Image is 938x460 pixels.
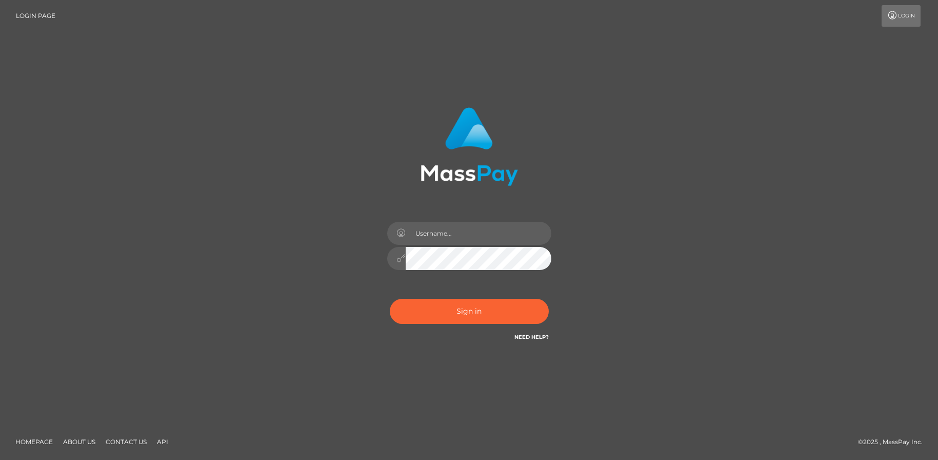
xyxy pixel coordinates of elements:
input: Username... [406,222,551,245]
a: Login [882,5,921,27]
a: Need Help? [514,334,549,340]
img: MassPay Login [421,107,518,186]
button: Sign in [390,299,549,324]
a: Homepage [11,434,57,450]
div: © 2025 , MassPay Inc. [858,436,930,448]
a: API [153,434,172,450]
a: Contact Us [102,434,151,450]
a: Login Page [16,5,55,27]
a: About Us [59,434,99,450]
